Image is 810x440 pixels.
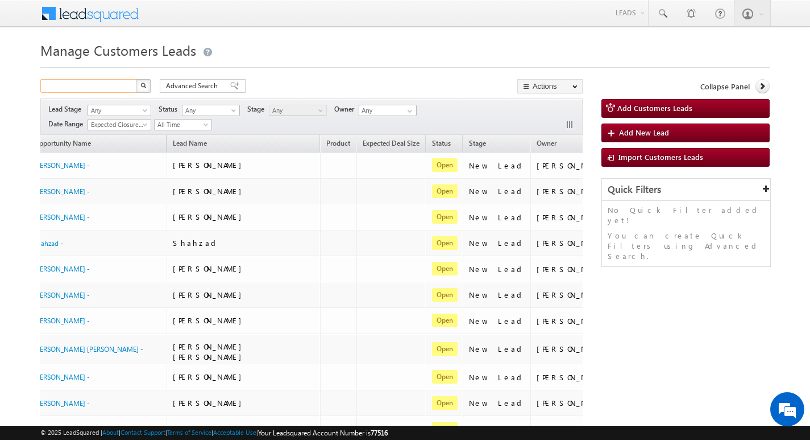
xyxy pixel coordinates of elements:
[363,139,419,147] span: Expected Deal Size
[469,290,526,300] div: New Lead
[469,186,526,196] div: New Lead
[469,238,526,248] div: New Lead
[619,128,669,137] span: Add New Lead
[258,429,388,437] span: Your Leadsquared Account Number is
[34,187,90,196] a: [PERSON_NAME] -
[173,186,247,196] span: [PERSON_NAME]
[173,160,247,170] span: [PERSON_NAME]
[469,398,526,408] div: New Lead
[154,119,212,130] a: All Time
[182,105,240,116] a: Any
[469,316,526,326] div: New Lead
[48,104,86,114] span: Lead Stage
[537,139,556,147] span: Owner
[167,137,213,152] span: Lead Name
[40,41,196,59] span: Manage Customers Leads
[173,212,247,221] span: [PERSON_NAME]
[432,422,458,435] span: Open
[173,372,247,381] span: [PERSON_NAME]
[88,105,151,116] a: Any
[269,105,327,116] a: Any
[463,137,492,152] a: Stage
[469,344,526,354] div: New Lead
[700,81,750,92] span: Collapse Panel
[59,60,191,75] div: Chat with us now
[19,60,48,75] img: d_60004797649_company_0_60004797649
[102,429,119,436] a: About
[186,6,214,33] div: Minimize live chat window
[608,205,765,225] p: No Quick Filter added yet!
[34,239,63,248] a: Shahzad -
[469,264,526,274] div: New Lead
[34,399,90,408] a: [PERSON_NAME] -
[432,314,458,327] span: Open
[432,236,458,250] span: Open
[359,105,417,116] input: Type to Search
[371,429,388,437] span: 77516
[537,398,611,408] div: [PERSON_NAME]
[15,105,207,341] textarea: Type your message and hit 'Enter'
[173,342,247,361] span: [PERSON_NAME] [PERSON_NAME]
[357,137,425,152] a: Expected Deal Size
[34,373,90,381] a: [PERSON_NAME] -
[173,315,247,325] span: [PERSON_NAME]
[432,210,458,224] span: Open
[155,120,209,130] span: All Time
[34,139,91,147] span: Opportunity Name
[469,139,486,147] span: Stage
[213,429,256,436] a: Acceptable Use
[432,158,458,172] span: Open
[34,213,90,221] a: [PERSON_NAME] -
[48,119,88,129] span: Date Range
[173,264,247,273] span: [PERSON_NAME]
[121,429,165,436] a: Contact Support
[537,161,611,171] div: [PERSON_NAME]
[182,105,236,116] span: Any
[269,105,323,116] span: Any
[537,344,611,354] div: [PERSON_NAME]
[469,424,526,434] div: New Lead
[159,104,182,114] span: Status
[173,238,220,248] span: Shahzad
[432,396,458,410] span: Open
[537,264,611,274] div: [PERSON_NAME]
[432,370,458,384] span: Open
[432,288,458,302] span: Open
[432,342,458,356] span: Open
[34,316,90,325] a: [PERSON_NAME] -
[34,265,90,273] a: [PERSON_NAME] -
[537,316,611,326] div: [PERSON_NAME]
[326,139,350,147] span: Product
[173,290,247,299] span: [PERSON_NAME]
[40,427,388,438] span: © 2025 LeadSquared | | | | |
[34,345,143,353] a: [PERSON_NAME] [PERSON_NAME] -
[401,105,416,117] a: Show All Items
[28,137,97,152] a: Opportunity Name
[432,184,458,198] span: Open
[469,372,526,383] div: New Lead
[537,424,611,434] div: [PERSON_NAME]
[426,137,456,152] a: Status
[537,238,611,248] div: [PERSON_NAME]
[167,429,211,436] a: Terms of Service
[88,120,147,130] span: Expected Closure Date
[140,83,146,88] img: Search
[34,161,90,170] a: [PERSON_NAME] -
[173,423,279,433] span: Aazam Health Care
[602,179,770,201] div: Quick Filters
[608,231,765,261] p: You can create Quick Filters using Advanced Search.
[537,290,611,300] div: [PERSON_NAME]
[34,425,94,433] a: Aazam Health Care -
[88,119,151,130] a: Expected Closure Date
[432,262,458,275] span: Open
[166,81,221,91] span: Advanced Search
[34,291,90,299] a: [PERSON_NAME] -
[173,398,247,408] span: [PERSON_NAME]
[155,351,206,366] em: Start Chat
[88,105,147,116] span: Any
[469,212,526,223] div: New Lead
[537,372,611,383] div: [PERSON_NAME]
[517,79,583,93] button: Actions
[537,186,611,196] div: [PERSON_NAME]
[617,103,692,113] span: Add Customers Leads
